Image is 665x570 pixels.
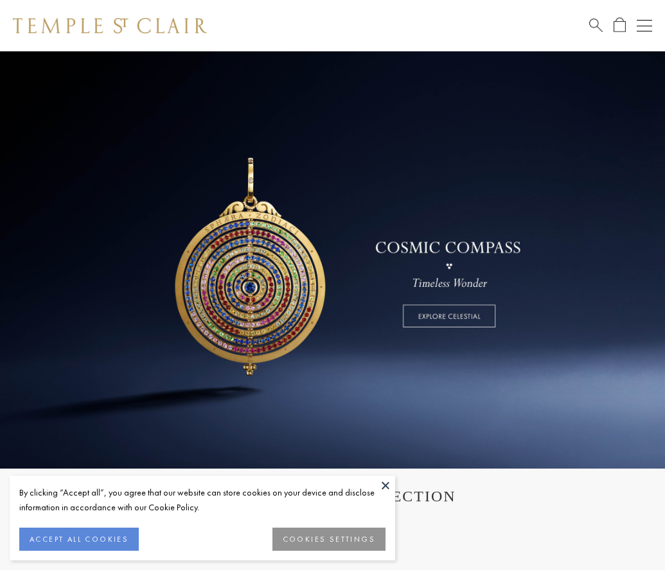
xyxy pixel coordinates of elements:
button: COOKIES SETTINGS [272,528,386,551]
img: Temple St. Clair [13,18,207,33]
button: ACCEPT ALL COOKIES [19,528,139,551]
button: Open navigation [637,18,652,33]
div: By clicking “Accept all”, you agree that our website can store cookies on your device and disclos... [19,485,386,515]
a: Open Shopping Bag [614,17,626,33]
a: Search [589,17,603,33]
